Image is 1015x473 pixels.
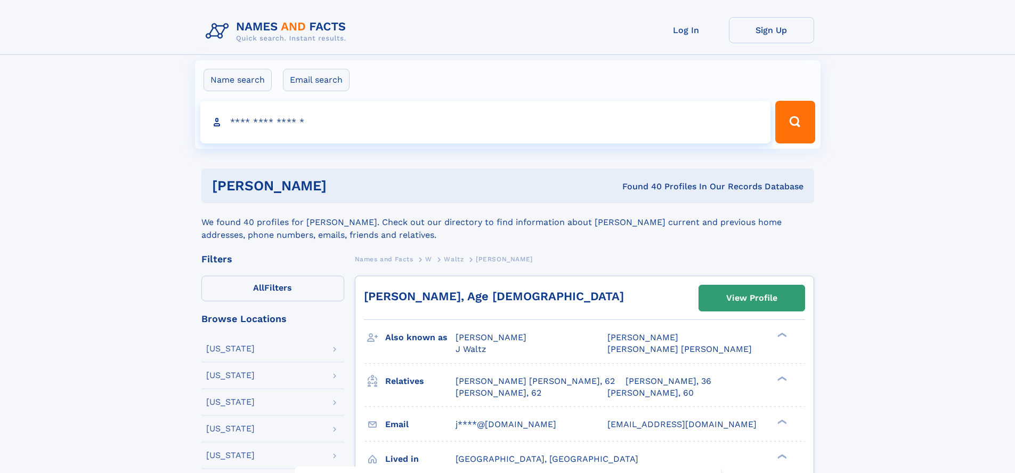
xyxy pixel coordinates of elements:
div: ❯ [775,375,787,382]
div: Filters [201,254,344,264]
h3: Email [385,415,456,434]
a: View Profile [699,285,805,311]
div: Browse Locations [201,314,344,324]
span: [EMAIL_ADDRESS][DOMAIN_NAME] [607,419,757,429]
a: [PERSON_NAME], 36 [626,375,711,387]
div: ❯ [775,332,787,339]
div: Found 40 Profiles In Our Records Database [474,181,803,193]
img: Logo Names and Facts [201,17,355,46]
a: Waltz [444,252,464,266]
span: All [253,283,264,293]
label: Name search [204,69,272,91]
input: search input [200,101,771,143]
label: Filters [201,276,344,301]
div: We found 40 profiles for [PERSON_NAME]. Check out our directory to find information about [PERSON... [201,203,814,242]
h3: Also known as [385,328,456,347]
div: View Profile [726,286,777,310]
label: Email search [283,69,350,91]
span: Waltz [444,255,464,263]
a: Log In [644,17,729,43]
div: [US_STATE] [206,424,255,433]
a: Sign Up [729,17,814,43]
span: [PERSON_NAME] [456,332,526,342]
a: [PERSON_NAME], 60 [607,387,694,399]
h1: [PERSON_NAME] [212,179,475,193]
div: ❯ [775,453,787,460]
span: [PERSON_NAME] [476,255,533,263]
a: Names and Facts [355,252,413,266]
div: [US_STATE] [206,398,255,406]
a: [PERSON_NAME], Age [DEMOGRAPHIC_DATA] [364,290,624,303]
div: [US_STATE] [206,371,255,380]
h3: Relatives [385,372,456,390]
span: [PERSON_NAME] [607,332,678,342]
a: [PERSON_NAME] [PERSON_NAME], 62 [456,375,615,387]
span: [GEOGRAPHIC_DATA], [GEOGRAPHIC_DATA] [456,454,638,464]
div: [US_STATE] [206,451,255,460]
span: [PERSON_NAME] [PERSON_NAME] [607,344,752,354]
div: ❯ [775,418,787,425]
div: [US_STATE] [206,344,255,353]
a: W [425,252,432,266]
h3: Lived in [385,450,456,468]
button: Search Button [775,101,815,143]
span: W [425,255,432,263]
span: J Waltz [456,344,486,354]
a: [PERSON_NAME], 62 [456,387,541,399]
